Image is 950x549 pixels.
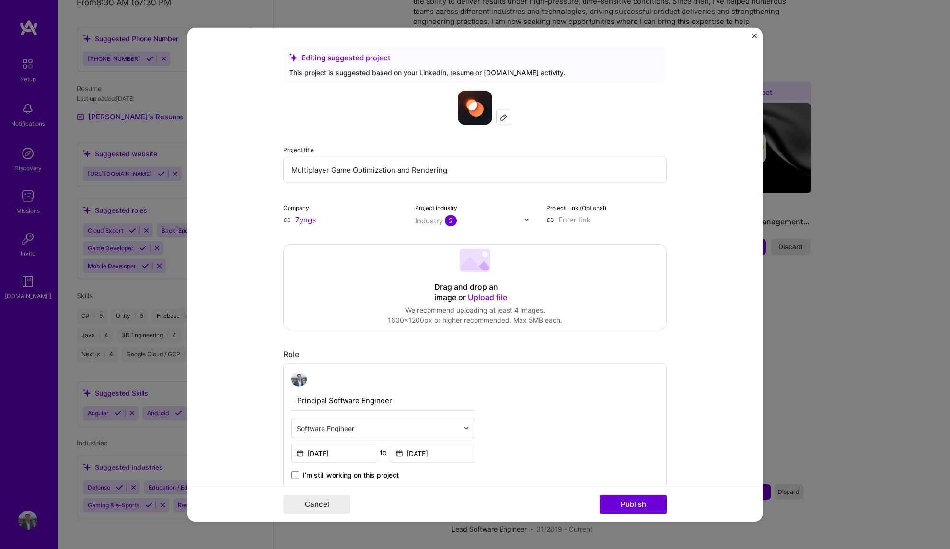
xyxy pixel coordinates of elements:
div: Drag and drop an image or Upload fileWe recommend uploading at least 4 images.1600x1200px or high... [283,244,667,330]
div: Editing suggested project [289,52,659,62]
div: 1600x1200px or higher recommended. Max 5MB each. [388,315,562,325]
input: Date [291,444,376,462]
span: I’m still working on this project [303,470,399,479]
span: Upload file [468,292,507,302]
img: Edit [500,113,508,121]
button: Cancel [283,495,350,514]
div: to [380,447,387,457]
label: Company [283,204,309,211]
div: Role [283,349,667,359]
input: Enter name or website [283,214,404,224]
img: drop icon [463,425,469,431]
div: This project is suggested based on your LinkedIn, resume or [DOMAIN_NAME] activity. [289,67,659,77]
input: Enter link [546,214,667,224]
label: Project Link (Optional) [546,204,606,211]
label: Project industry [415,204,457,211]
label: Project title [283,146,314,153]
div: Industry [415,215,457,225]
img: Company logo [458,90,492,125]
i: icon SuggestedTeams [289,53,298,62]
button: Publish [600,495,667,514]
img: drop icon [524,217,530,222]
input: Date [391,444,475,462]
div: Drag and drop an image or [434,281,516,303]
span: 2 [445,215,457,226]
div: We recommend uploading at least 4 images. [388,305,562,315]
input: Enter the name of the project [283,156,667,183]
div: Edit [497,110,511,124]
button: Close [752,33,757,43]
input: Role Name [291,390,475,410]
